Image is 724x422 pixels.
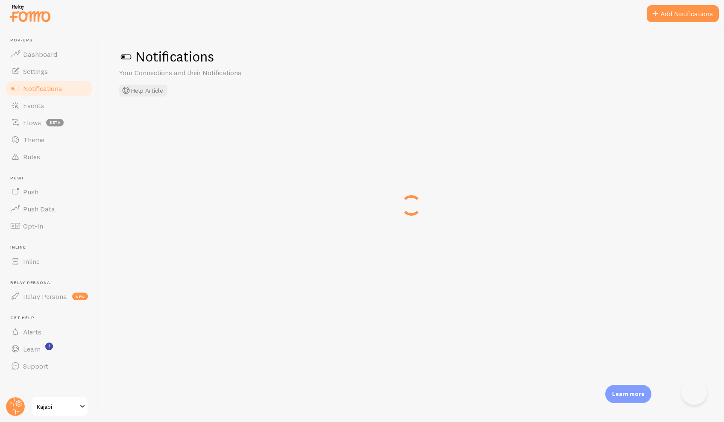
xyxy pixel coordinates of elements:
span: Inline [10,245,93,250]
span: Learn [23,345,41,353]
span: new [72,293,88,300]
a: Alerts [5,323,93,340]
a: Theme [5,131,93,148]
a: Opt-In [5,217,93,234]
h1: Notifications [119,48,703,65]
a: Learn [5,340,93,358]
span: Push [10,176,93,181]
span: Get Help [10,315,93,321]
a: Push Data [5,200,93,217]
span: Relay Persona [23,292,67,301]
span: Dashboard [23,50,57,59]
div: Learn more [605,385,651,403]
a: Relay Persona new [5,288,93,305]
a: Settings [5,63,93,80]
p: Your Connections and their Notifications [119,68,324,78]
a: Kajabi [31,396,88,417]
button: Help Article [119,85,167,97]
span: Flows [23,118,41,127]
span: Theme [23,135,44,144]
span: Rules [23,152,40,161]
p: Learn more [612,390,645,398]
span: Events [23,101,44,110]
span: Notifications [23,84,62,93]
span: beta [46,119,64,126]
span: Alerts [23,328,41,336]
span: Relay Persona [10,280,93,286]
img: fomo-relay-logo-orange.svg [9,2,52,24]
a: Inline [5,253,93,270]
svg: <p>Watch New Feature Tutorials!</p> [45,343,53,350]
span: Kajabi [37,401,77,412]
span: Support [23,362,48,370]
span: Inline [23,257,40,266]
span: Push Data [23,205,55,213]
a: Rules [5,148,93,165]
a: Notifications [5,80,93,97]
a: Push [5,183,93,200]
a: Events [5,97,93,114]
span: Push [23,188,38,196]
a: Dashboard [5,46,93,63]
a: Flows beta [5,114,93,131]
span: Pop-ups [10,38,93,43]
span: Opt-In [23,222,43,230]
iframe: Help Scout Beacon - Open [681,379,707,405]
span: Settings [23,67,48,76]
a: Support [5,358,93,375]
